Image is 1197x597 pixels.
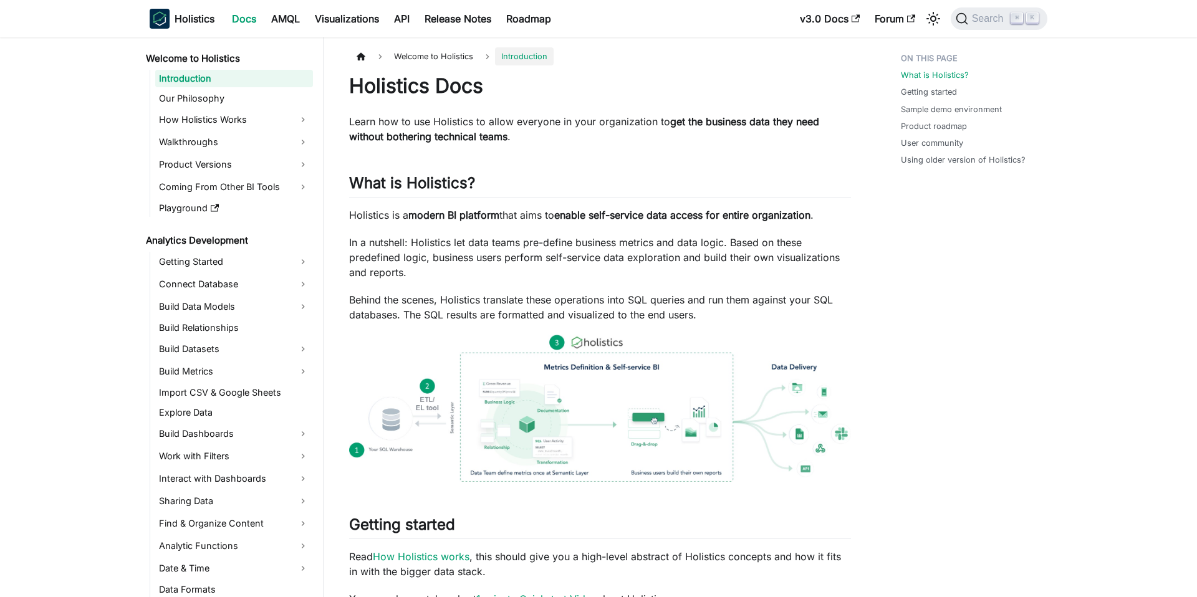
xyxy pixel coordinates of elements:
[155,491,313,511] a: Sharing Data
[155,132,313,152] a: Walkthroughs
[417,9,499,29] a: Release Notes
[155,90,313,107] a: Our Philosophy
[142,50,313,67] a: Welcome to Holistics
[968,13,1011,24] span: Search
[155,536,313,556] a: Analytic Functions
[155,155,313,174] a: Product Versions
[349,74,851,98] h1: Holistics Docs
[349,47,851,65] nav: Breadcrumbs
[951,7,1047,30] button: Search (Command+K)
[901,86,957,98] a: Getting started
[499,9,559,29] a: Roadmap
[155,384,313,401] a: Import CSV & Google Sheets
[554,209,810,221] strong: enable self-service data access for entire organization
[155,297,313,317] a: Build Data Models
[155,274,313,294] a: Connect Database
[349,515,851,539] h2: Getting started
[792,9,867,29] a: v3.0 Docs
[901,69,969,81] a: What is Holistics?
[349,114,851,144] p: Learn how to use Holistics to allow everyone in your organization to .
[307,9,387,29] a: Visualizations
[1011,12,1023,24] kbd: ⌘
[349,47,373,65] a: Home page
[155,469,313,489] a: Interact with Dashboards
[150,9,170,29] img: Holistics
[150,9,214,29] a: HolisticsHolistics
[155,558,313,578] a: Date & Time
[349,335,851,482] img: How Holistics fits in your Data Stack
[901,154,1026,166] a: Using older version of Holistics?
[155,319,313,337] a: Build Relationships
[388,47,479,65] span: Welcome to Holistics
[264,9,307,29] a: AMQL
[901,137,963,149] a: User community
[349,549,851,579] p: Read , this should give you a high-level abstract of Holistics concepts and how it fits in with t...
[155,110,313,130] a: How Holistics Works
[495,47,554,65] span: Introduction
[867,9,923,29] a: Forum
[155,404,313,421] a: Explore Data
[349,174,851,198] h2: What is Holistics?
[155,252,313,272] a: Getting Started
[349,235,851,280] p: In a nutshell: Holistics let data teams pre-define business metrics and data logic. Based on thes...
[923,9,943,29] button: Switch between dark and light mode (currently light mode)
[1026,12,1039,24] kbd: K
[408,209,499,221] strong: modern BI platform
[155,424,313,444] a: Build Dashboards
[373,550,469,563] a: How Holistics works
[155,513,313,533] a: Find & Organize Content
[155,361,313,381] a: Build Metrics
[387,9,417,29] a: API
[137,37,324,597] nav: Docs sidebar
[349,208,851,222] p: Holistics is a that aims to .
[175,11,214,26] b: Holistics
[155,446,313,466] a: Work with Filters
[155,199,313,217] a: Playground
[142,232,313,249] a: Analytics Development
[155,70,313,87] a: Introduction
[155,177,313,197] a: Coming From Other BI Tools
[349,292,851,322] p: Behind the scenes, Holistics translate these operations into SQL queries and run them against you...
[901,103,1002,115] a: Sample demo environment
[901,120,967,132] a: Product roadmap
[224,9,264,29] a: Docs
[155,339,313,359] a: Build Datasets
